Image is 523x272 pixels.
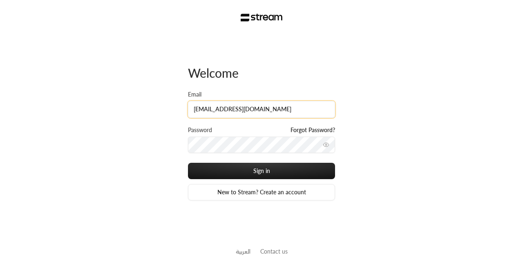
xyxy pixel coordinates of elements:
[241,13,283,22] img: Stream Logo
[188,163,335,179] button: Sign in
[291,126,335,134] a: Forgot Password?
[188,90,201,99] label: Email
[260,248,288,255] a: Contact us
[188,65,239,80] span: Welcome
[188,126,212,134] label: Password
[320,138,333,151] button: toggle password visibility
[260,247,288,256] button: Contact us
[188,184,335,200] a: New to Stream? Create an account
[236,244,250,259] a: العربية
